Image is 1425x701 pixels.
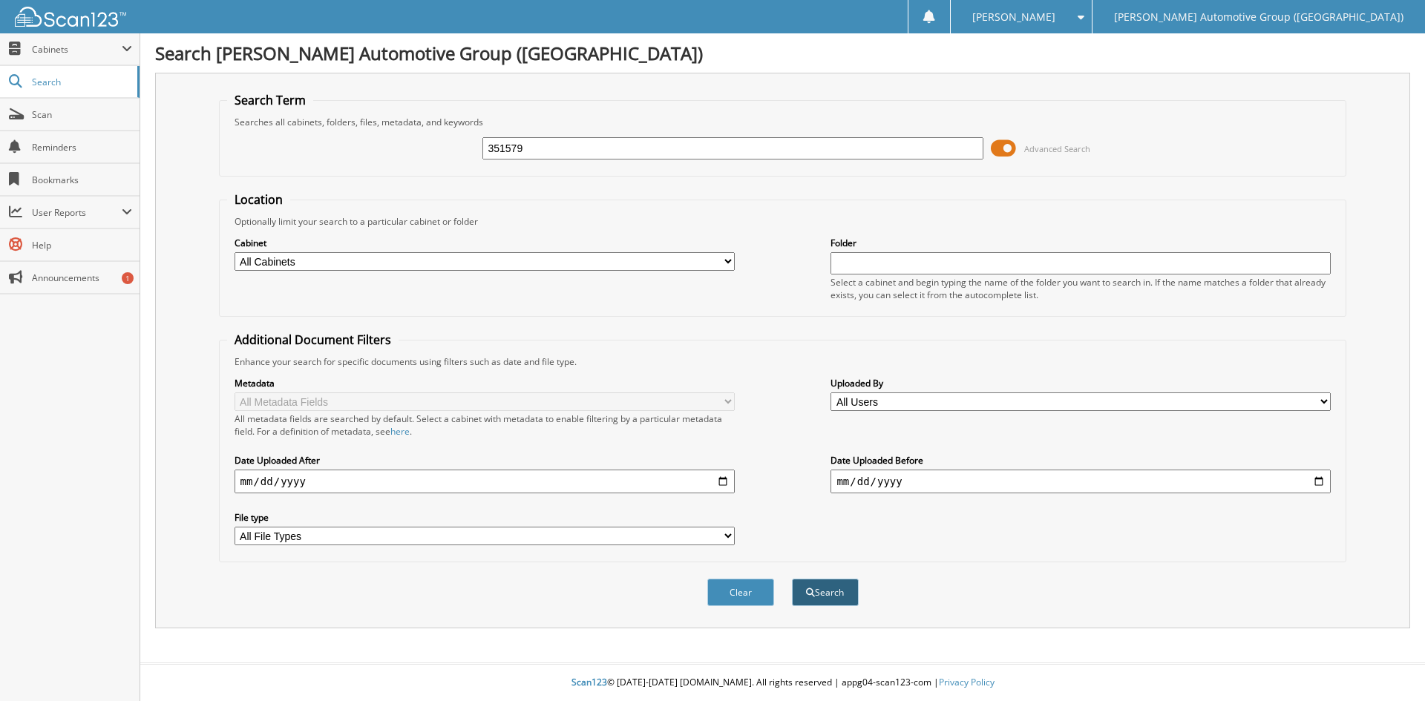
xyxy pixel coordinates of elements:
input: start [235,470,735,493]
label: Folder [831,237,1331,249]
div: Searches all cabinets, folders, files, metadata, and keywords [227,116,1339,128]
iframe: Chat Widget [1351,630,1425,701]
span: Scan123 [571,676,607,688]
legend: Search Term [227,92,313,108]
span: Announcements [32,271,132,284]
label: Date Uploaded Before [831,454,1331,467]
span: User Reports [32,206,122,219]
span: [PERSON_NAME] Automotive Group ([GEOGRAPHIC_DATA]) [1114,13,1403,22]
label: File type [235,511,735,524]
span: Reminders [32,141,132,154]
button: Clear [707,579,774,606]
span: Advanced Search [1024,143,1090,154]
div: Select a cabinet and begin typing the name of the folder you want to search in. If the name match... [831,276,1331,301]
span: [PERSON_NAME] [972,13,1055,22]
button: Search [792,579,859,606]
span: Help [32,239,132,251]
a: Privacy Policy [939,676,995,688]
input: end [831,470,1331,493]
div: © [DATE]-[DATE] [DOMAIN_NAME]. All rights reserved | appg04-scan123-com | [140,665,1425,701]
span: Cabinets [32,43,122,56]
span: Search [32,76,130,88]
h1: Search [PERSON_NAME] Automotive Group ([GEOGRAPHIC_DATA]) [155,41,1410,65]
span: Scan [32,108,132,121]
span: Bookmarks [32,174,132,186]
div: Enhance your search for specific documents using filters such as date and file type. [227,355,1339,368]
legend: Location [227,191,290,208]
label: Cabinet [235,237,735,249]
div: Optionally limit your search to a particular cabinet or folder [227,215,1339,228]
label: Date Uploaded After [235,454,735,467]
div: All metadata fields are searched by default. Select a cabinet with metadata to enable filtering b... [235,412,735,438]
a: here [390,425,410,438]
div: 1 [122,272,134,284]
label: Metadata [235,377,735,389]
img: scan123-logo-white.svg [15,7,126,27]
legend: Additional Document Filters [227,332,399,348]
label: Uploaded By [831,377,1331,389]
